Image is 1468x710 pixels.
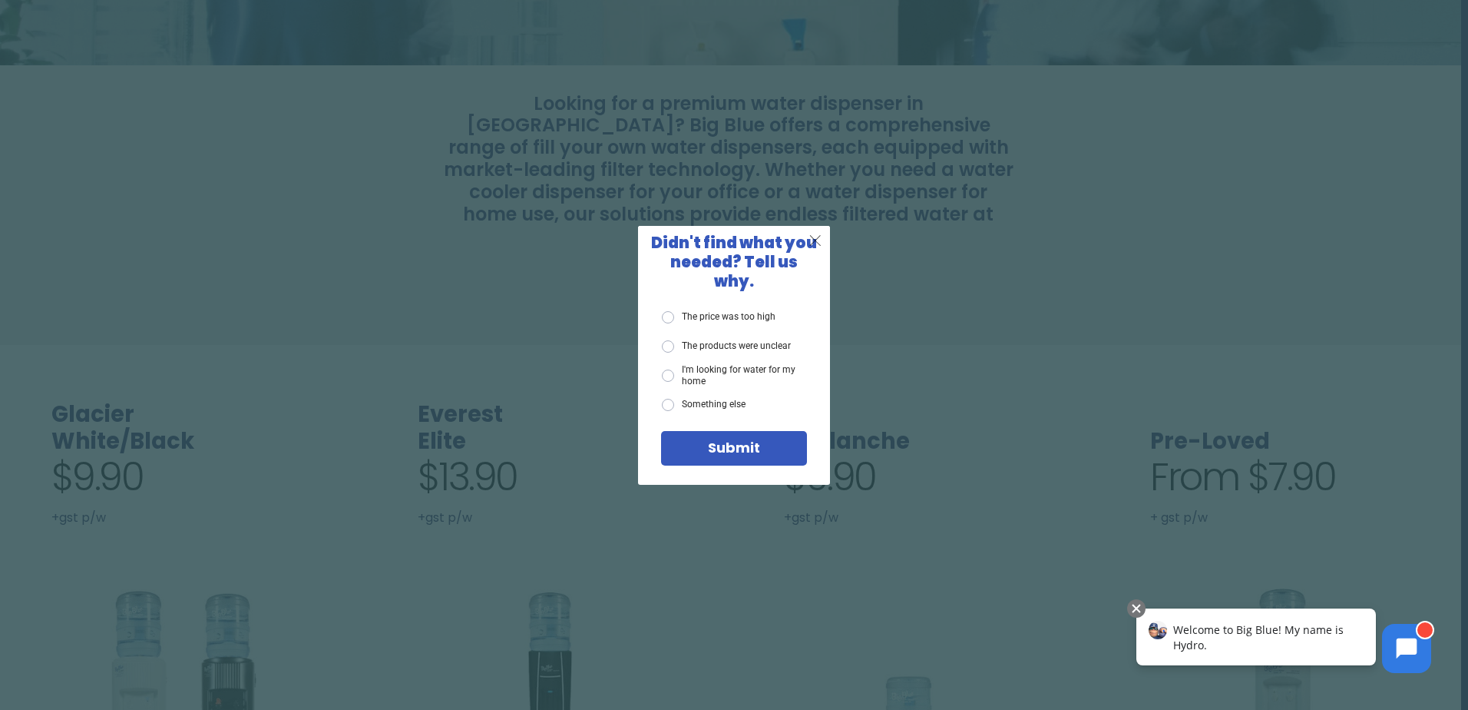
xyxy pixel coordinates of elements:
label: The price was too high [662,311,775,323]
iframe: Chatbot [1120,596,1447,688]
label: Something else [662,399,746,411]
span: Submit [708,438,760,457]
span: X [808,231,822,250]
label: I'm looking for water for my home [662,364,807,387]
span: Didn't find what you needed? Tell us why. [651,232,817,292]
label: The products were unclear [662,340,791,353]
